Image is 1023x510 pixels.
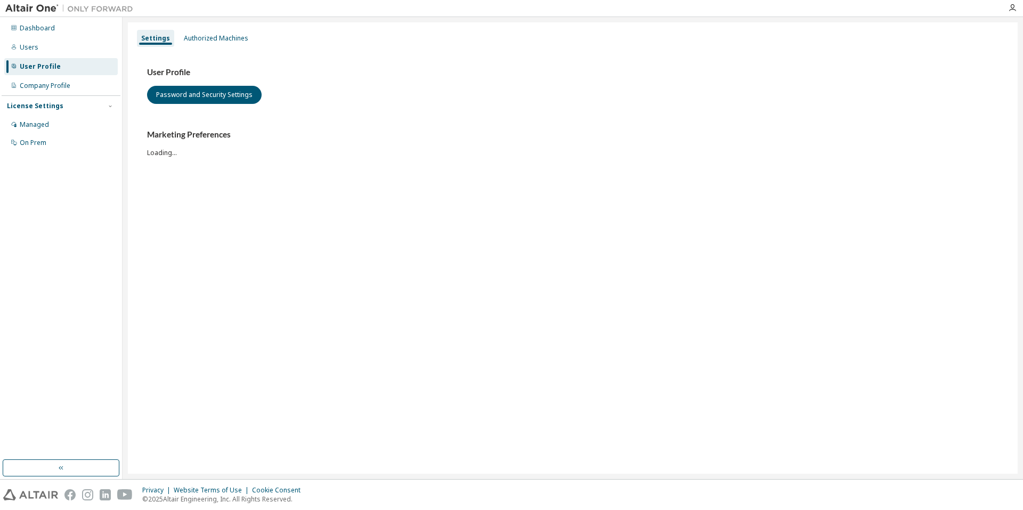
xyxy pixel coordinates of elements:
div: Privacy [142,486,174,495]
img: youtube.svg [117,489,133,500]
h3: Marketing Preferences [147,129,998,140]
div: Authorized Machines [184,34,248,43]
div: Dashboard [20,24,55,33]
div: Settings [141,34,170,43]
img: Altair One [5,3,139,14]
button: Password and Security Settings [147,86,262,104]
img: linkedin.svg [100,489,111,500]
div: Users [20,43,38,52]
div: User Profile [20,62,61,71]
div: Company Profile [20,82,70,90]
h3: User Profile [147,67,998,78]
div: Managed [20,120,49,129]
img: altair_logo.svg [3,489,58,500]
div: Cookie Consent [252,486,307,495]
div: On Prem [20,139,46,147]
p: © 2025 Altair Engineering, Inc. All Rights Reserved. [142,495,307,504]
div: Website Terms of Use [174,486,252,495]
div: License Settings [7,102,63,110]
img: instagram.svg [82,489,93,500]
div: Loading... [147,129,998,157]
img: facebook.svg [64,489,76,500]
